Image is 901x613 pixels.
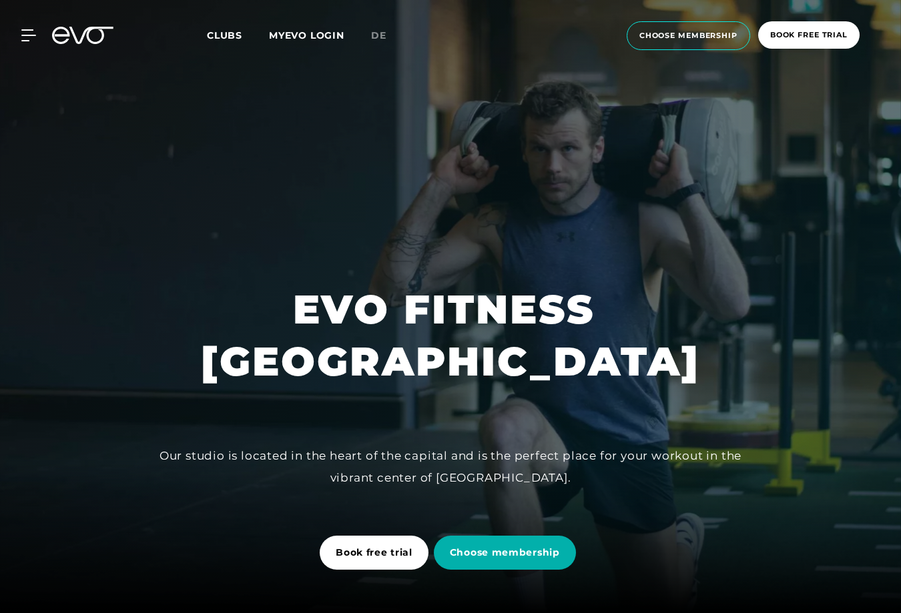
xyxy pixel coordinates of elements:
div: Our studio is located in the heart of the capital and is the perfect place for your workout in th... [150,445,751,488]
a: Book free trial [320,526,434,580]
h1: EVO FITNESS [GEOGRAPHIC_DATA] [201,283,700,388]
span: book free trial [770,29,848,41]
a: book free trial [754,21,864,50]
a: Choose membership [434,526,581,580]
a: de [371,28,402,43]
span: de [371,29,386,41]
span: Choose membership [450,546,560,560]
a: choose membership [623,21,754,50]
span: choose membership [639,30,737,41]
span: Clubs [207,29,242,41]
a: Clubs [207,29,269,41]
a: MYEVO LOGIN [269,29,344,41]
span: Book free trial [336,546,412,560]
